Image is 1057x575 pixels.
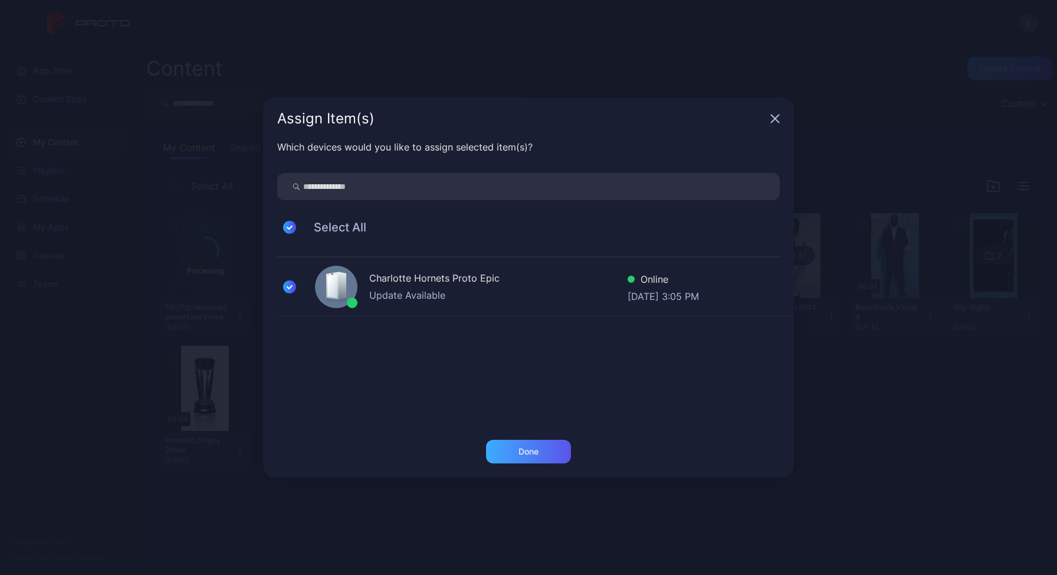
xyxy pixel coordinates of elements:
span: Select All [302,220,366,234]
div: Online [628,272,699,289]
div: Which devices would you like to assign selected item(s)? [277,140,780,154]
div: Assign Item(s) [277,112,766,126]
div: Update Available [369,288,628,302]
div: [DATE] 3:05 PM [628,289,699,301]
div: Done [518,447,539,456]
div: Charlotte Hornets Proto Epic [369,271,628,288]
button: Done [486,440,571,463]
